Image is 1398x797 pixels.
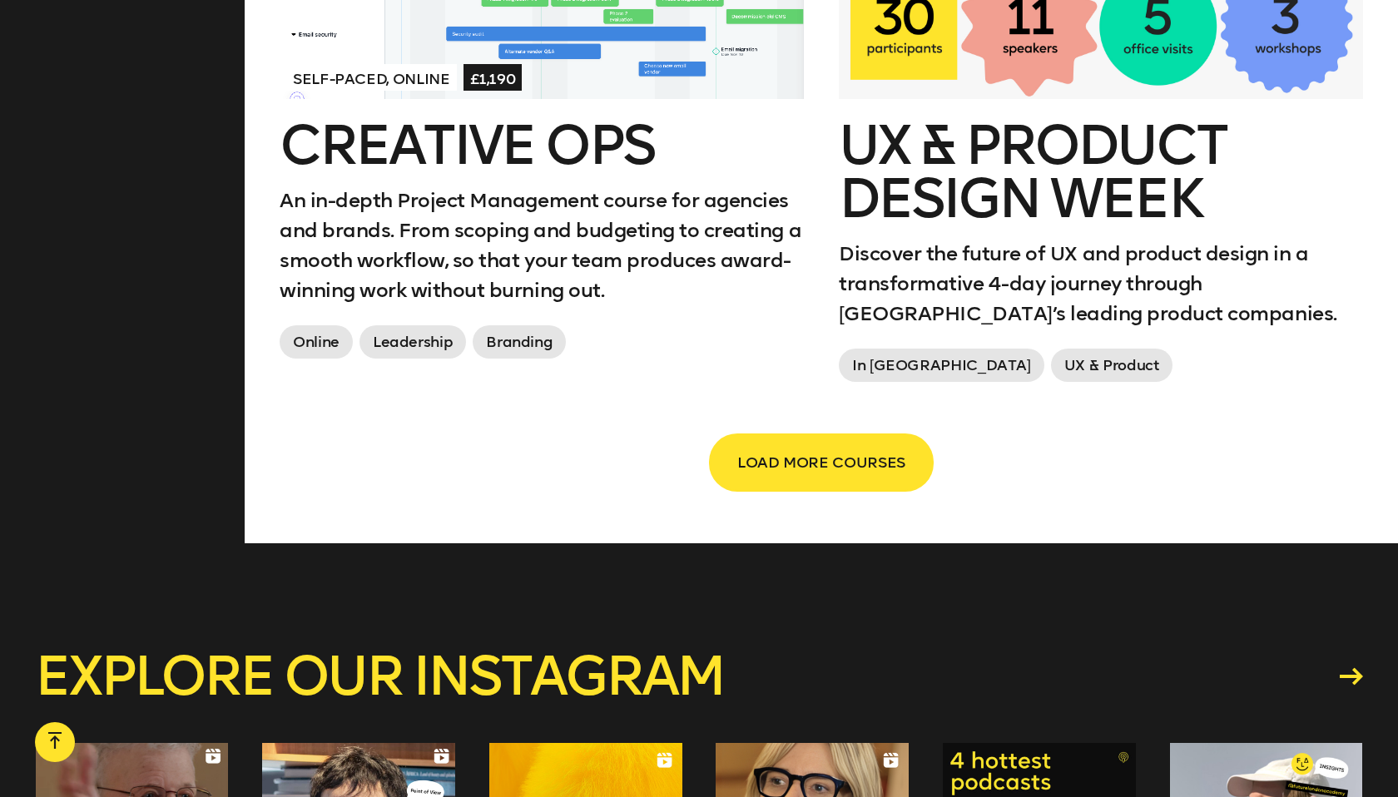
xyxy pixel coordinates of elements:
[473,325,566,359] span: Branding
[839,119,1363,225] h2: UX & Product Design Week
[280,325,353,359] span: Online
[286,64,457,91] span: Self-paced, Online
[280,119,804,172] h2: Creative Ops
[280,186,804,305] p: An in-depth Project Management course for agencies and brands. From scoping and budgeting to crea...
[839,349,1044,382] span: In [GEOGRAPHIC_DATA]
[35,650,1363,703] a: Explore our instagram
[737,447,905,478] span: LOAD MORE COURSES
[359,325,466,359] span: Leadership
[464,64,523,91] span: £1,190
[1051,349,1173,382] span: UX & Product
[839,239,1363,329] p: Discover the future of UX and product design in a transformative 4-day journey through [GEOGRAPHI...
[711,435,932,490] button: LOAD MORE COURSES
